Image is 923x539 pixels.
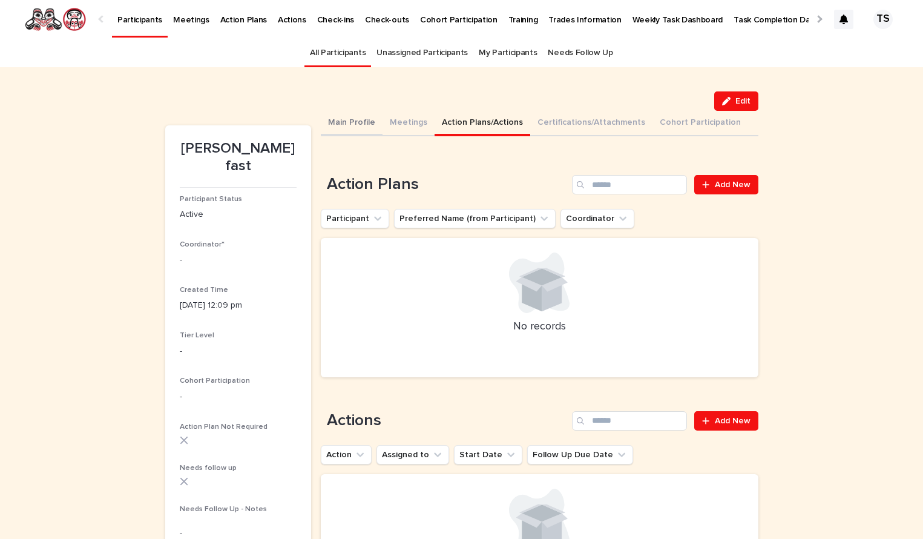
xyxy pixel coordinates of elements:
span: Needs follow up [180,465,237,472]
button: Preferred Name (from Participant) [394,209,556,228]
input: Search [572,411,687,431]
div: TS [873,10,893,29]
button: Assigned to [376,445,449,465]
span: Participant Status [180,196,242,203]
p: Active [180,208,297,221]
h1: Action Plans [321,175,568,194]
span: Add New [715,180,751,189]
p: [DATE] 12:09 pm [180,299,297,312]
span: Action Plan Not Required [180,423,268,431]
p: - [180,391,297,403]
button: Coordinator [560,209,634,228]
button: Follow Up Due Date [527,445,633,465]
p: - [180,254,297,266]
p: - [180,345,297,358]
button: Action Plans/Actions [435,111,530,136]
span: Tier Level [180,332,214,339]
h1: Actions [321,411,568,431]
a: My Participants [479,39,537,67]
span: Coordinator* [180,241,225,248]
p: [PERSON_NAME] fast [180,140,297,175]
img: rNyI97lYS1uoOg9yXW8k [24,7,87,31]
button: Start Date [454,445,522,465]
button: Cohort Participation [652,111,748,136]
span: Add New [715,417,751,425]
p: No records [335,320,744,334]
span: Needs Follow Up - Notes [180,506,267,513]
span: Cohort Participation [180,377,250,385]
button: Edit [714,91,758,111]
button: Main Profile [321,111,383,136]
a: Unassigned Participants [376,39,468,67]
button: Action [321,445,372,465]
span: Edit [735,97,751,105]
button: Certifications/Attachments [530,111,652,136]
button: Meetings [383,111,435,136]
a: Needs Follow Up [548,39,613,67]
button: Participant [321,209,389,228]
span: Created Time [180,286,228,294]
a: All Participants [310,39,366,67]
a: Add New [694,411,758,431]
input: Search [572,175,687,194]
a: Add New [694,175,758,194]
